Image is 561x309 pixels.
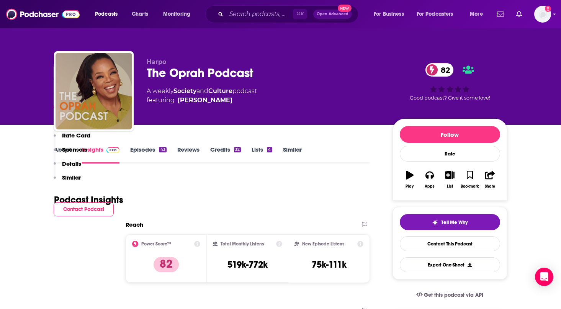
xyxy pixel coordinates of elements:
[410,95,490,101] span: Good podcast? Give it some love!
[400,236,500,251] a: Contact This Podcast
[163,9,190,20] span: Monitoring
[317,12,348,16] span: Open Advanced
[147,87,257,105] div: A weekly podcast
[465,8,492,20] button: open menu
[535,268,553,286] div: Open Intercom Messenger
[62,146,87,153] p: Sponsors
[480,166,500,193] button: Share
[374,9,404,20] span: For Business
[425,63,454,77] a: 82
[54,202,114,216] button: Contact Podcast
[433,63,454,77] span: 82
[485,184,495,189] div: Share
[313,10,352,19] button: Open AdvancedNew
[406,184,414,189] div: Play
[177,146,200,163] a: Reviews
[62,174,81,181] p: Similar
[338,5,352,12] span: New
[132,9,148,20] span: Charts
[221,241,264,247] h2: Total Monthly Listens
[368,8,414,20] button: open menu
[293,9,307,19] span: ⌘ K
[534,6,551,23] button: Show profile menu
[213,5,366,23] div: Search podcasts, credits, & more...
[425,184,435,189] div: Apps
[283,146,302,163] a: Similar
[545,6,551,12] svg: Add a profile image
[461,184,479,189] div: Bookmark
[410,286,490,304] a: Get this podcast via API
[159,147,166,152] div: 43
[227,259,268,270] h3: 519k-772k
[447,184,453,189] div: List
[54,146,87,160] button: Sponsors
[470,9,483,20] span: More
[400,257,500,272] button: Export One-Sheet
[147,96,257,105] span: featuring
[460,166,480,193] button: Bookmark
[154,257,179,272] p: 82
[400,126,500,143] button: Follow
[54,174,81,188] button: Similar
[130,146,166,163] a: Episodes43
[393,58,507,106] div: 82Good podcast? Give it some love!
[210,146,241,163] a: Credits32
[126,221,143,228] h2: Reach
[147,58,166,65] span: Harpo
[513,8,525,21] a: Show notifications dropdown
[56,53,132,129] img: The Oprah Podcast
[534,6,551,23] span: Logged in as BaltzandCompany
[252,146,272,163] a: Lists4
[62,160,81,167] p: Details
[312,259,347,270] h3: 75k-111k
[6,7,80,21] img: Podchaser - Follow, Share and Rate Podcasts
[178,96,232,105] a: Oprah Winfrey
[267,147,272,152] div: 4
[420,166,440,193] button: Apps
[196,87,208,95] span: and
[95,9,118,20] span: Podcasts
[494,8,507,21] a: Show notifications dropdown
[173,87,196,95] a: Society
[54,160,81,174] button: Details
[141,241,171,247] h2: Power Score™
[302,241,344,247] h2: New Episode Listens
[127,8,153,20] a: Charts
[400,166,420,193] button: Play
[417,9,453,20] span: For Podcasters
[90,8,128,20] button: open menu
[534,6,551,23] img: User Profile
[412,8,465,20] button: open menu
[400,146,500,162] div: Rate
[158,8,200,20] button: open menu
[400,214,500,230] button: tell me why sparkleTell Me Why
[234,147,241,152] div: 32
[226,8,293,20] input: Search podcasts, credits, & more...
[424,292,483,298] span: Get this podcast via API
[432,219,438,226] img: tell me why sparkle
[441,219,468,226] span: Tell Me Why
[208,87,232,95] a: Culture
[440,166,460,193] button: List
